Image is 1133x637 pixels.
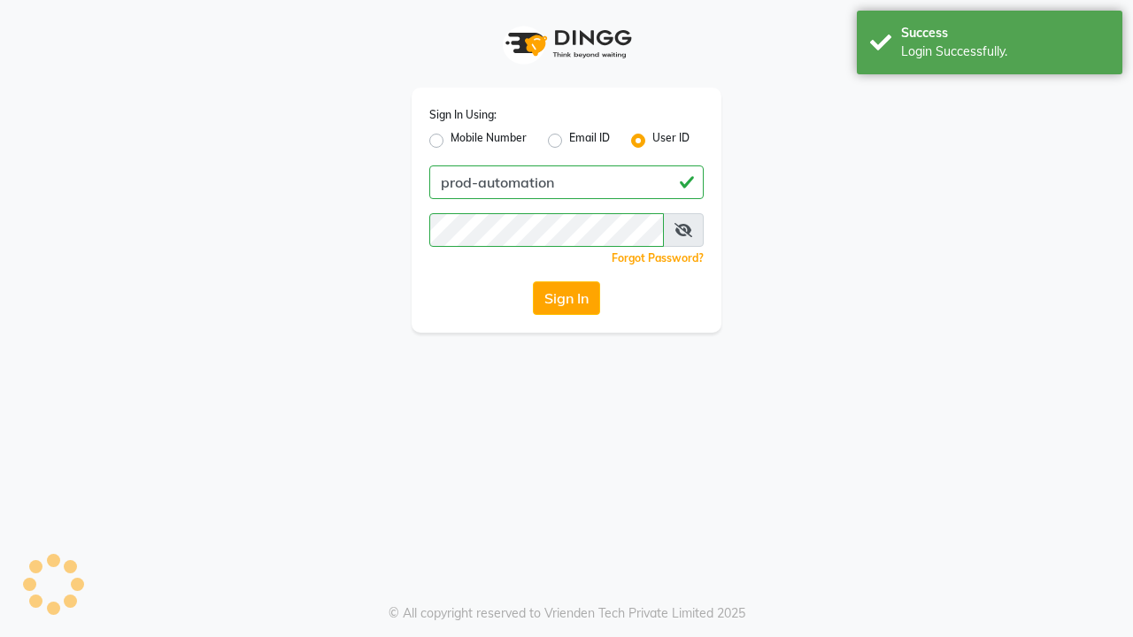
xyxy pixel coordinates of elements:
[612,251,704,265] a: Forgot Password?
[569,130,610,151] label: Email ID
[901,42,1109,61] div: Login Successfully.
[496,18,637,70] img: logo1.svg
[429,107,497,123] label: Sign In Using:
[652,130,690,151] label: User ID
[533,281,600,315] button: Sign In
[451,130,527,151] label: Mobile Number
[429,165,704,199] input: Username
[429,213,664,247] input: Username
[901,24,1109,42] div: Success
